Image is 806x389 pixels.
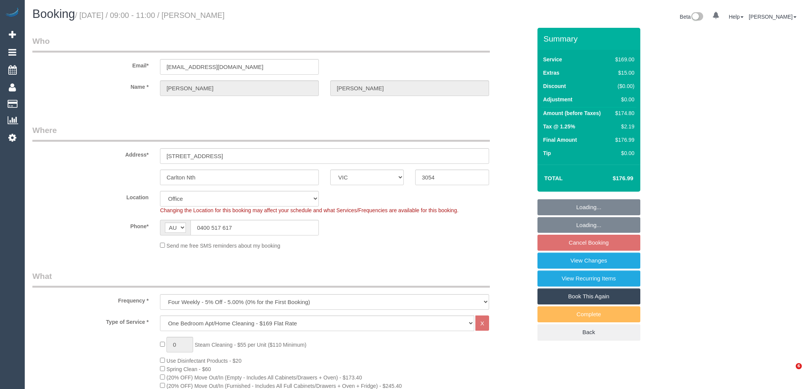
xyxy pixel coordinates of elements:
[160,207,458,213] span: Changing the Location for this booking may affect your schedule and what Services/Frequencies are...
[27,148,154,158] label: Address*
[543,96,573,103] label: Adjustment
[612,109,634,117] div: $174.80
[537,288,640,304] a: Book This Again
[590,175,633,182] h4: $176.99
[544,175,563,181] strong: Total
[543,69,560,77] label: Extras
[330,80,489,96] input: Last Name*
[415,170,489,185] input: Post Code*
[729,14,744,20] a: Help
[537,253,640,269] a: View Changes
[612,56,634,63] div: $169.00
[166,243,280,249] span: Send me free SMS reminders about my booking
[612,96,634,103] div: $0.00
[543,123,575,130] label: Tax @ 1.25%
[27,294,154,304] label: Frequency *
[27,220,154,230] label: Phone*
[32,125,490,142] legend: Where
[796,363,802,369] span: 6
[537,271,640,287] a: View Recurring Items
[27,59,154,69] label: Email*
[612,123,634,130] div: $2.19
[32,271,490,288] legend: What
[27,191,154,201] label: Location
[190,220,319,235] input: Phone*
[543,109,601,117] label: Amount (before Taxes)
[75,11,225,19] small: / [DATE] / 09:00 - 11:00 / [PERSON_NAME]
[160,80,319,96] input: First Name*
[612,69,634,77] div: $15.00
[166,358,241,364] span: Use Disinfectant Products - $20
[612,149,634,157] div: $0.00
[166,383,402,389] span: (20% OFF) Move Out/In (Furnished - Includes All Full Cabinets/Drawers + Oven + Fridge) - $245.40
[543,56,562,63] label: Service
[32,35,490,53] legend: Who
[780,363,798,381] iframe: Intercom live chat
[32,7,75,21] span: Booking
[680,14,704,20] a: Beta
[27,80,154,91] label: Name *
[160,170,319,185] input: Suburb*
[195,342,306,348] span: Steam Cleaning - $55 per Unit ($110 Minimum)
[166,366,211,372] span: Spring Clean - $60
[544,34,636,43] h3: Summary
[543,136,577,144] label: Final Amount
[537,324,640,340] a: Back
[543,82,566,90] label: Discount
[543,149,551,157] label: Tip
[166,375,362,381] span: (20% OFF) Move Out/In (Empty - Includes All Cabinets/Drawers + Oven) - $173.40
[27,315,154,326] label: Type of Service *
[612,136,634,144] div: $176.99
[160,59,319,75] input: Email*
[5,8,20,18] img: Automaid Logo
[749,14,796,20] a: [PERSON_NAME]
[612,82,634,90] div: ($0.00)
[691,12,703,22] img: New interface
